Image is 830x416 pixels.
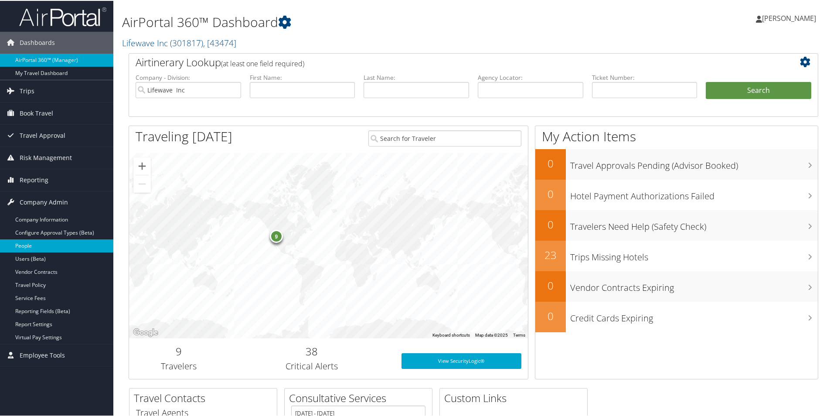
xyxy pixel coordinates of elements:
[131,326,160,338] img: Google
[756,4,825,31] a: [PERSON_NAME]
[20,31,55,53] span: Dashboards
[762,13,816,22] span: [PERSON_NAME]
[444,390,587,405] h2: Custom Links
[570,215,818,232] h3: Travelers Need Help (Safety Check)
[235,359,388,372] h3: Critical Alerts
[570,154,818,171] h3: Travel Approvals Pending (Advisor Booked)
[122,36,236,48] a: Lifewave Inc
[570,307,818,324] h3: Credit Cards Expiring
[203,36,236,48] span: , [ 43474 ]
[19,6,106,26] img: airportal-logo.png
[535,240,818,270] a: 23Trips Missing Hotels
[136,126,232,145] h1: Traveling [DATE]
[20,79,34,101] span: Trips
[401,352,521,368] a: View SecurityLogic®
[170,36,203,48] span: ( 301817 )
[432,331,470,338] button: Keyboard shortcuts
[706,81,811,99] button: Search
[136,359,222,372] h3: Travelers
[592,72,697,81] label: Ticket Number:
[221,58,304,68] span: (at least one field required)
[570,246,818,263] h3: Trips Missing Hotels
[475,332,508,337] span: Map data ©2025
[535,301,818,331] a: 0Credit Cards Expiring
[122,12,591,31] h1: AirPortal 360™ Dashboard
[20,344,65,365] span: Employee Tools
[535,277,566,292] h2: 0
[535,186,566,201] h2: 0
[20,124,65,146] span: Travel Approval
[235,343,388,358] h2: 38
[136,343,222,358] h2: 9
[570,185,818,201] h3: Hotel Payment Authorizations Failed
[535,148,818,179] a: 0Travel Approvals Pending (Advisor Booked)
[133,157,151,174] button: Zoom in
[136,72,241,81] label: Company - Division:
[20,102,53,123] span: Book Travel
[368,130,521,146] input: Search for Traveler
[535,308,566,323] h2: 0
[570,276,818,293] h3: Vendor Contracts Expiring
[133,174,151,192] button: Zoom out
[535,270,818,301] a: 0Vendor Contracts Expiring
[364,72,469,81] label: Last Name:
[478,72,583,81] label: Agency Locator:
[250,72,355,81] label: First Name:
[535,209,818,240] a: 0Travelers Need Help (Safety Check)
[535,247,566,262] h2: 23
[20,191,68,212] span: Company Admin
[535,179,818,209] a: 0Hotel Payment Authorizations Failed
[513,332,525,337] a: Terms (opens in new tab)
[131,326,160,338] a: Open this area in Google Maps (opens a new window)
[535,126,818,145] h1: My Action Items
[270,229,283,242] div: 9
[20,146,72,168] span: Risk Management
[535,155,566,170] h2: 0
[136,54,754,69] h2: Airtinerary Lookup
[20,168,48,190] span: Reporting
[134,390,277,405] h2: Travel Contacts
[535,216,566,231] h2: 0
[289,390,432,405] h2: Consultative Services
